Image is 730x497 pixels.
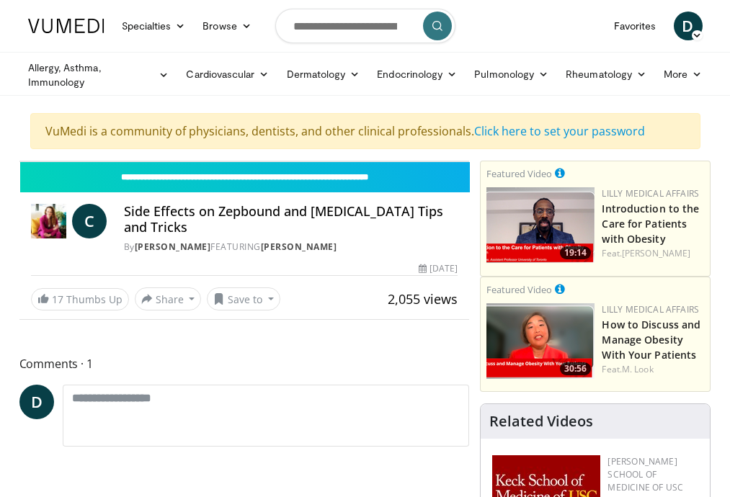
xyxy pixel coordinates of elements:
div: By FEATURING [124,241,458,254]
img: c98a6a29-1ea0-4bd5-8cf5-4d1e188984a7.png.150x105_q85_crop-smart_upscale.png [486,303,595,379]
a: D [674,12,703,40]
div: Feat. [602,247,704,260]
a: 19:14 [486,187,595,263]
a: [PERSON_NAME] [135,241,211,253]
img: acc2e291-ced4-4dd5-b17b-d06994da28f3.png.150x105_q85_crop-smart_upscale.png [486,187,595,263]
span: Comments 1 [19,354,470,373]
img: Dr. Carolynn Francavilla [31,204,66,238]
span: 19:14 [560,246,591,259]
div: [DATE] [419,262,458,275]
small: Featured Video [486,283,552,296]
img: VuMedi Logo [28,19,104,33]
a: Browse [194,12,260,40]
button: Save to [207,287,280,310]
a: [PERSON_NAME] School of Medicine of USC [607,455,683,493]
a: Dermatology [278,60,369,89]
a: Click here to set your password [474,123,645,139]
a: Favorites [605,12,665,40]
a: Specialties [113,12,195,40]
span: 30:56 [560,362,591,375]
a: 17 Thumbs Up [31,288,129,310]
a: How to Discuss and Manage Obesity With Your Patients [602,318,700,362]
input: Search topics, interventions [275,9,455,43]
a: [PERSON_NAME] [261,241,337,253]
a: D [19,385,54,419]
a: Introduction to the Care for Patients with Obesity [602,202,699,246]
div: VuMedi is a community of physicians, dentists, and other clinical professionals. [30,113,700,149]
a: [PERSON_NAME] [622,247,690,259]
a: Lilly Medical Affairs [602,187,699,200]
a: Pulmonology [466,60,557,89]
a: M. Look [622,363,654,375]
a: C [72,204,107,238]
a: Endocrinology [368,60,466,89]
button: Share [135,287,202,310]
h4: Related Videos [489,413,593,430]
small: Featured Video [486,167,552,180]
a: Lilly Medical Affairs [602,303,699,315]
a: Allergy, Asthma, Immunology [19,61,178,89]
div: Feat. [602,363,704,376]
a: Rheumatology [557,60,655,89]
a: Cardiovascular [177,60,277,89]
span: 2,055 views [388,290,458,308]
a: More [655,60,711,89]
span: 17 [52,292,63,306]
a: 30:56 [486,303,595,379]
h4: Side Effects on Zepbound and [MEDICAL_DATA] Tips and Tricks [124,204,458,235]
